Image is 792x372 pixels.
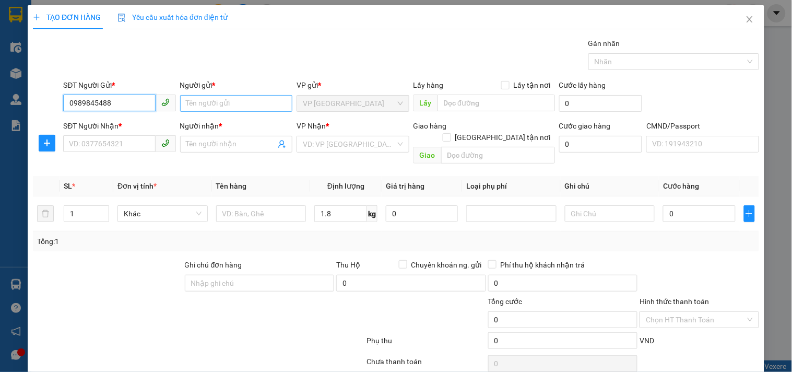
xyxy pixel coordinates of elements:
input: Dọc đường [441,147,555,164]
button: plus [744,205,755,222]
span: close [746,15,754,24]
th: Loại phụ phí [462,176,561,196]
label: Cước giao hàng [559,122,611,130]
span: Chuyển khoản ng. gửi [407,259,486,271]
span: [GEOGRAPHIC_DATA] tận nơi [451,132,555,143]
span: SL [64,182,72,190]
input: 0 [386,205,458,222]
input: Ghi chú đơn hàng [185,275,335,292]
span: VP Yên Bình [303,96,403,111]
button: delete [37,205,54,222]
span: Lấy [413,95,438,111]
label: Gán nhãn [588,39,620,48]
label: Hình thức thanh toán [640,297,709,306]
span: Thu Hộ [336,261,360,269]
input: Cước lấy hàng [559,95,643,112]
span: VP Nhận [297,122,326,130]
span: Phí thu hộ khách nhận trả [497,259,589,271]
div: Người gửi [180,79,292,91]
div: Người nhận [180,120,292,132]
span: Khác [124,206,202,222]
div: VP gửi [297,79,409,91]
th: Ghi chú [561,176,659,196]
span: plus [744,210,754,218]
label: Cước lấy hàng [559,81,606,89]
div: SĐT Người Gửi [63,79,175,91]
div: SĐT Người Nhận [63,120,175,132]
span: phone [161,98,170,107]
button: plus [39,135,55,152]
div: Tổng: 1 [37,236,306,247]
span: Định lượng [327,182,364,190]
button: Close [735,5,764,34]
label: Ghi chú đơn hàng [185,261,242,269]
span: TẠO ĐƠN HÀNG [33,13,101,21]
span: kg [367,205,377,222]
span: Đơn vị tính [117,182,157,190]
input: Cước giao hàng [559,136,643,153]
span: plus [33,14,40,21]
span: Lấy tận nơi [510,79,555,91]
input: Ghi Chú [565,205,655,222]
span: user-add [278,140,286,148]
span: Tổng cước [488,297,523,306]
span: Giá trị hàng [386,182,424,190]
span: Giao [413,147,441,164]
span: Lấy hàng [413,81,444,89]
div: CMND/Passport [646,120,759,132]
img: icon [117,14,126,22]
span: plus [39,139,55,147]
span: Yêu cầu xuất hóa đơn điện tử [117,13,228,21]
span: phone [161,139,170,147]
input: Dọc đường [438,95,555,111]
span: Cước hàng [663,182,699,190]
span: Tên hàng [216,182,247,190]
span: VND [640,336,654,345]
span: Giao hàng [413,122,447,130]
div: Phụ thu [365,335,487,353]
input: VD: Bàn, Ghế [216,205,306,222]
